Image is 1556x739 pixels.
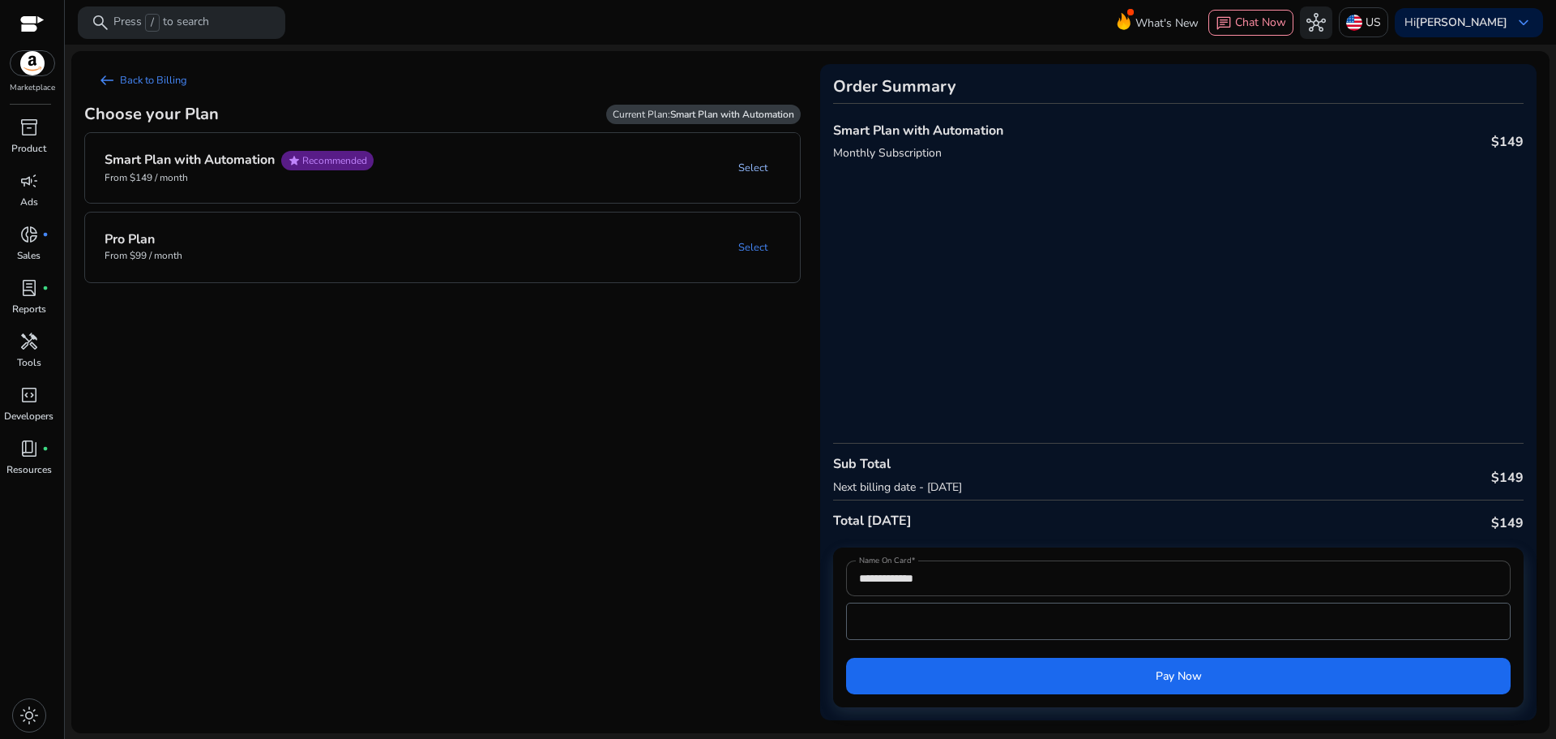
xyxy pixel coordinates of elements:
mat-expansion-panel-header: Smart Plan with AutomationstarRecommendedFrom $149 / monthSelect [85,133,839,203]
span: search [91,13,110,32]
p: Reports [12,302,46,316]
p: Developers [4,409,53,423]
h4: Pro Plan [105,232,182,247]
p: Next billing date - [DATE] [833,479,962,496]
span: Current Plan: [613,108,794,121]
img: amazon.svg [11,51,54,75]
p: US [1366,8,1381,37]
span: fiber_manual_record [42,231,49,238]
a: Select [725,153,780,183]
button: chatChat Now [1208,10,1293,36]
span: keyboard_arrow_down [1514,13,1533,32]
img: us.svg [1346,15,1362,31]
p: Press to search [113,14,209,32]
p: Ads [20,195,38,209]
b: [PERSON_NAME] [1416,15,1507,30]
span: What's New [1135,9,1199,37]
span: Recommended [302,154,367,167]
span: star [288,154,301,167]
p: Hi [1404,17,1507,28]
button: Pay Now [846,658,1511,694]
p: Resources [6,462,52,477]
a: Select [725,233,780,262]
a: arrow_left_altBack to Billing [84,64,200,97]
button: hub [1300,6,1332,39]
p: Tools [17,355,41,370]
p: Sales [17,248,41,263]
mat-expansion-panel-header: Pro PlanFrom $99 / monthSelect [85,213,839,282]
span: arrow_left_alt [97,71,117,90]
p: Marketplace [10,82,55,94]
span: Chat Now [1235,15,1286,30]
h4: $149 [1491,516,1524,531]
span: code_blocks [19,385,39,405]
span: handyman [19,332,39,351]
h4: Smart Plan with Automation [833,123,1003,139]
p: From $149 / month [105,170,374,185]
span: fiber_manual_record [42,445,49,452]
span: hub [1306,13,1326,32]
h4: Total [DATE] [833,513,912,529]
span: / [145,14,160,32]
span: lab_profile [19,278,39,298]
span: inventory_2 [19,118,39,137]
h4: Smart Plan with Automation [105,153,275,168]
span: donut_small [19,225,39,244]
span: fiber_manual_record [42,285,49,291]
iframe: Secure card payment input frame [855,605,1502,638]
span: chat [1216,15,1232,32]
span: light_mode [19,706,39,725]
p: From $99 / month [105,248,182,263]
b: Smart Plan with Automation [670,108,794,121]
h4: $149 [1491,470,1524,486]
span: Pay Now [1156,668,1202,685]
mat-label: Name On Card [859,555,911,566]
span: book_4 [19,439,39,458]
h3: Order Summary [833,77,1524,97]
p: Monthly Subscription [833,144,1003,161]
p: Product [11,141,46,156]
h4: $149 [1491,135,1524,150]
h3: Choose your Plan [84,105,219,124]
h4: Sub Total [833,457,962,472]
span: campaign [19,171,39,191]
